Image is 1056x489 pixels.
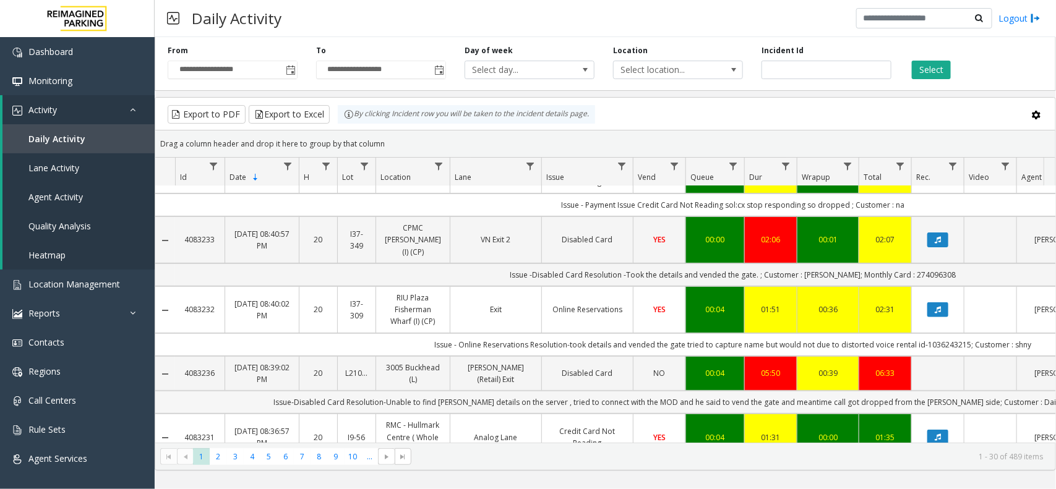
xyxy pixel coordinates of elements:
a: 02:31 [867,304,904,315]
a: Logout [998,12,1041,25]
a: Wrapup Filter Menu [839,158,856,174]
span: Page 8 [311,448,327,465]
a: Disabled Card [549,234,625,245]
div: 01:35 [867,432,904,443]
span: Issue [546,172,564,182]
a: CPMC [PERSON_NAME] (I) (CP) [384,222,442,258]
span: Page 10 [345,448,361,465]
span: Go to the next page [382,452,392,462]
a: 06:33 [867,367,904,379]
a: 3005 Buckhead (L) [384,362,442,385]
a: Video Filter Menu [997,158,1014,174]
a: 00:00 [693,234,737,245]
span: Go to the last page [395,448,411,466]
a: YES [641,234,678,245]
span: Monitoring [28,75,72,87]
img: 'icon' [12,48,22,57]
div: 05:50 [752,367,789,379]
span: Page 7 [294,448,311,465]
span: Select location... [614,61,716,79]
div: 02:06 [752,234,789,245]
span: Page 6 [277,448,294,465]
span: Select day... [465,61,568,79]
span: Page 5 [260,448,277,465]
a: Lane Filter Menu [522,158,539,174]
a: [DATE] 08:39:02 PM [233,362,291,385]
span: Activity [28,104,57,116]
span: Dur [749,172,762,182]
span: Page 3 [227,448,244,465]
a: YES [641,304,678,315]
div: 00:00 [805,432,851,443]
a: [DATE] 08:40:57 PM [233,228,291,252]
div: By clicking Incident row you will be taken to the incident details page. [338,105,595,124]
span: Toggle popup [283,61,297,79]
img: logout [1031,12,1041,25]
span: Date [230,172,246,182]
span: H [304,172,309,182]
span: NO [654,368,666,378]
span: Contacts [28,336,64,348]
span: Vend [638,172,656,182]
a: Analog Lane [458,432,534,443]
div: Drag a column header and drop it here to group by that column [155,133,1055,155]
a: 00:36 [805,304,851,315]
span: Dashboard [28,46,73,57]
span: Rule Sets [28,423,66,435]
a: 00:01 [805,234,851,245]
a: Heatmap [2,240,155,270]
span: Agent [1021,172,1042,182]
a: 20 [307,234,330,245]
a: Daily Activity [2,124,155,153]
a: [DATE] 08:36:57 PM [233,425,291,449]
a: NO [641,367,678,379]
span: Reports [28,307,60,319]
a: 4083231 [182,432,217,443]
img: 'icon' [12,309,22,319]
span: Location [380,172,411,182]
span: Toggle popup [432,61,445,79]
a: Collapse Details [155,236,175,245]
a: Rec. Filter Menu [945,158,961,174]
a: I37-349 [345,228,368,252]
span: Video [969,172,989,182]
a: Date Filter Menu [280,158,296,174]
img: 'icon' [12,425,22,435]
span: Go to the next page [378,448,395,466]
a: 01:31 [752,432,789,443]
span: Rec. [916,172,930,182]
a: [PERSON_NAME] (Retail) Exit [458,362,534,385]
span: YES [653,432,666,443]
a: Lane Activity [2,153,155,182]
a: Lot Filter Menu [356,158,373,174]
a: Activity [2,95,155,124]
button: Export to PDF [168,105,246,124]
a: Location Filter Menu [431,158,447,174]
div: 01:51 [752,304,789,315]
a: L21082601 [345,367,368,379]
a: 4083236 [182,367,217,379]
a: YES [641,432,678,443]
a: Collapse Details [155,369,175,379]
span: Agent Activity [28,191,83,203]
span: Quality Analysis [28,220,91,232]
span: Id [180,172,187,182]
span: Page 9 [327,448,344,465]
div: 00:04 [693,367,737,379]
a: RIU Plaza Fisherman Wharf (I) (CP) [384,292,442,328]
span: Page 2 [210,448,226,465]
span: Lane [455,172,471,182]
a: Total Filter Menu [892,158,909,174]
span: Regions [28,365,61,377]
img: 'icon' [12,396,22,406]
a: 00:04 [693,304,737,315]
label: From [168,45,188,56]
a: 02:07 [867,234,904,245]
span: Queue [690,172,714,182]
a: Issue Filter Menu [614,158,630,174]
